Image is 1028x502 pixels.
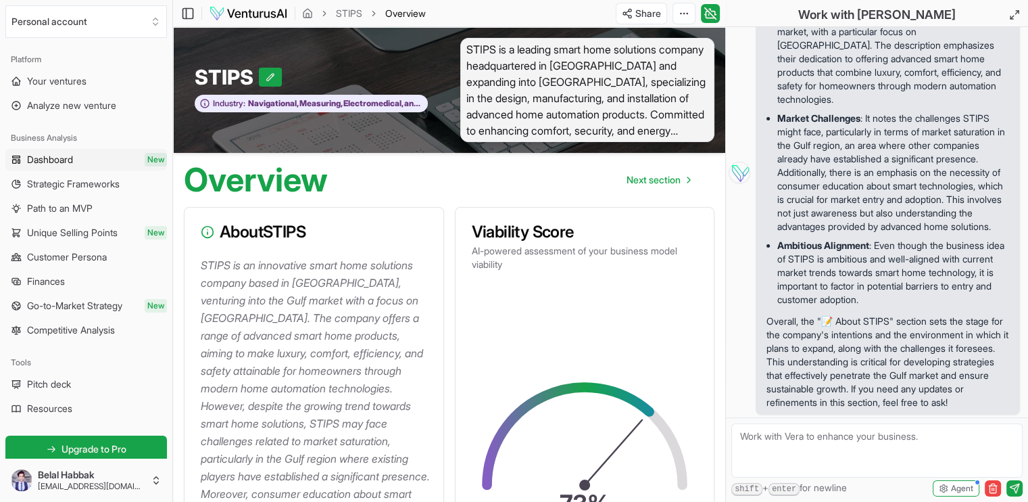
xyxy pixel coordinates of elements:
[27,153,73,166] span: Dashboard
[5,49,167,70] div: Platform
[145,153,167,166] span: New
[38,481,145,492] span: [EMAIL_ADDRESS][DOMAIN_NAME]
[27,402,72,415] span: Resources
[616,166,701,193] nav: pagination
[777,239,869,251] strong: Ambitious Alignment
[27,226,118,239] span: Unique Selling Points
[5,352,167,373] div: Tools
[245,98,420,109] span: Navigational, Measuring, Electromedical, and Control Instruments Manufacturing
[145,226,167,239] span: New
[27,202,93,215] span: Path to an MVP
[5,246,167,268] a: Customer Persona
[385,7,426,20] span: Overview
[472,244,698,271] p: AI-powered assessment of your business model viability
[27,378,71,391] span: Pitch deck
[766,315,1009,409] p: Overall, the "📝 About STIPS" section sets the stage for the company's intentions and the environm...
[5,5,167,38] button: Select an organization
[616,166,701,193] a: Go to next page
[201,224,427,240] h3: About STIPS
[38,469,145,481] span: Belal Habbak
[5,295,167,317] a: Go-to-Market StrategyNew
[5,95,167,116] a: Analyze new venture
[213,98,245,109] span: Industry:
[5,436,167,463] a: Upgrade to Pro
[777,112,1009,233] p: : It notes the challenges STIPS might face, particularly in terms of market saturation in the Gul...
[729,162,750,183] img: Vera
[27,275,65,288] span: Finances
[302,7,426,20] nav: breadcrumb
[731,481,847,496] span: + for newline
[616,3,667,24] button: Share
[5,398,167,419] a: Resources
[195,65,259,89] span: STIPS
[27,323,115,337] span: Competitive Analysis
[184,164,328,196] h1: Overview
[798,5,956,24] h2: Work with [PERSON_NAME]
[5,173,167,195] a: Strategic Frameworks
[5,271,167,292] a: Finances
[336,7,362,20] a: STIPS
[777,239,1009,306] p: : Even though the business idea of STIPS is ambitious and well-aligned with current market trends...
[627,173,681,187] span: Next section
[460,38,715,142] span: STIPS is a leading smart home solutions company headquartered in [GEOGRAPHIC_DATA] and expanding ...
[5,319,167,341] a: Competitive Analysis
[5,70,167,92] a: Your ventures
[195,95,428,113] button: Industry:Navigational, Measuring, Electromedical, and Control Instruments Manufacturing
[472,224,698,240] h3: Viability Score
[5,464,167,497] button: Belal Habbak[EMAIL_ADDRESS][DOMAIN_NAME]
[951,483,973,494] span: Agent
[5,198,167,219] a: Path to an MVP
[933,480,979,497] button: Agent
[27,177,120,191] span: Strategic Frameworks
[5,222,167,244] a: Unique Selling PointsNew
[27,74,87,88] span: Your ventures
[635,7,661,20] span: Share
[5,127,167,149] div: Business Analysis
[209,5,288,22] img: logo
[27,299,122,313] span: Go-to-Market Strategy
[777,112,860,124] strong: Market Challenges
[145,299,167,313] span: New
[27,250,107,264] span: Customer Persona
[731,483,762,496] kbd: shift
[11,470,32,491] img: ACg8ocIqfLGnhhDPTW0zV7jfo2iOU6EPVMg4andeLbcyqaEFEjsLS576=s96-c
[27,99,116,112] span: Analyze new venture
[768,483,800,496] kbd: enter
[62,442,126,456] span: Upgrade to Pro
[5,149,167,170] a: DashboardNew
[5,373,167,395] a: Pitch deck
